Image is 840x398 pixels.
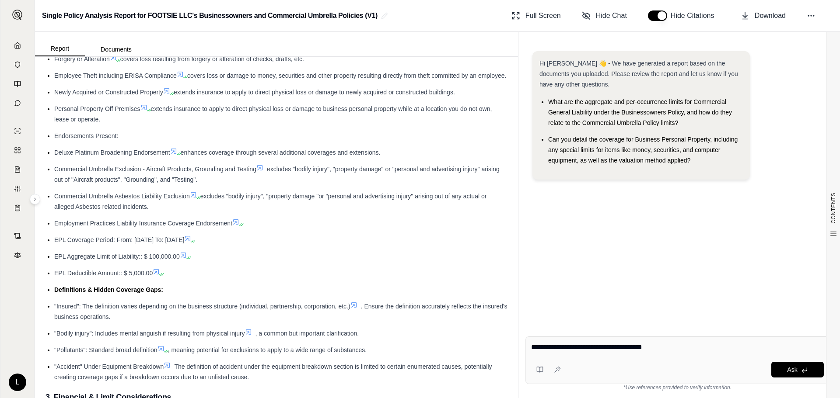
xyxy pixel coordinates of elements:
[9,6,26,24] button: Expand sidebar
[54,363,164,370] span: "Accident" Under Equipment Breakdown
[54,166,256,173] span: Commercial Umbrella Exclusion - Aircraft Products, Grounding and Testing
[54,363,492,381] span: The definition of accident under the equipment breakdown section is limited to certain enumerated...
[6,142,29,159] a: Policy Comparisons
[42,8,378,24] h2: Single Policy Analysis Report for FOOTSIE LLC's Businessowners and Commercial Umbrella Policies (V1)
[737,7,789,24] button: Download
[54,89,163,96] span: Newly Acquired or Constructed Property
[6,180,29,197] a: Custom Report
[54,236,184,243] span: EPL Coverage Period: From: [DATE] To: [DATE]
[6,122,29,140] a: Single Policy
[54,286,163,293] span: Definitions & Hidden Coverage Gaps:
[771,362,824,377] button: Ask
[525,384,829,391] div: *Use references provided to verify information.
[6,161,29,178] a: Claim Coverage
[508,7,564,24] button: Full Screen
[54,105,492,123] span: extends insurance to apply to direct physical loss or damage to business personal property while ...
[54,220,232,227] span: Employment Practices Liability Insurance Coverage Endorsement
[787,366,797,373] span: Ask
[54,149,170,156] span: Deluxe Platinum Broadening Endorsement
[6,199,29,217] a: Coverage Table
[830,193,837,224] span: CONTENTS
[548,136,738,164] span: Can you detail the coverage for Business Personal Property, including any special limits for item...
[548,98,732,126] span: What are the aggregate and per-occurrence limits for Commercial General Liability under the Busin...
[54,105,140,112] span: Personal Property Off Premises
[578,7,630,24] button: Hide Chat
[255,330,359,337] span: , a common but important clarification.
[54,72,177,79] span: Employee Theft including ERISA Compliance
[174,89,455,96] span: extends insurance to apply to direct physical loss or damage to newly acquired or constructed bui...
[54,303,507,320] span: . Ensure the definition accurately reflects the insured's business operations.
[6,37,29,54] a: Home
[54,193,486,210] span: excludes "bodily injury", "property damage "or "personal and advertising injury" arising out of a...
[54,303,350,310] span: "Insured": The definition varies depending on the business structure (individual, partnership, co...
[539,60,738,88] span: Hi [PERSON_NAME] 👋 - We have generated a report based on the documents you uploaded. Please revie...
[54,330,245,337] span: "Bodily injury": Includes mental anguish if resulting from physical injury
[30,194,40,204] button: Expand sidebar
[12,10,23,20] img: Expand sidebar
[6,56,29,73] a: Documents Vault
[54,166,500,183] span: excludes "bodily injury", "property damage" or "personal and advertising injury" arising out of "...
[54,253,180,260] span: EPL Aggregate Limit of Liability:: $ 100,000.00
[525,10,561,21] span: Full Screen
[671,10,720,21] span: Hide Citations
[54,132,118,139] span: Endorsements Present:
[54,55,110,62] span: Forgery or Alteration
[9,374,26,391] div: L
[54,193,190,200] span: Commercial Umbrella Asbestos Liability Exclusion
[54,270,153,277] span: EPL Deductible Amount:: $ 5,000.00
[596,10,627,21] span: Hide Chat
[120,55,304,62] span: covers loss resulting from forgery or alteration of checks, drafts, etc.
[54,346,157,353] span: "Pollutants": Standard broad definition
[187,72,507,79] span: covers loss or damage to money, securities and other property resulting directly from theft commi...
[85,42,147,56] button: Documents
[35,42,85,56] button: Report
[6,227,29,245] a: Contract Analysis
[181,149,381,156] span: enhances coverage through several additional coverages and extensions.
[755,10,786,21] span: Download
[6,246,29,264] a: Legal Search Engine
[6,94,29,112] a: Chat
[168,346,367,353] span: , meaning potential for exclusions to apply to a wide range of substances.
[6,75,29,93] a: Prompt Library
